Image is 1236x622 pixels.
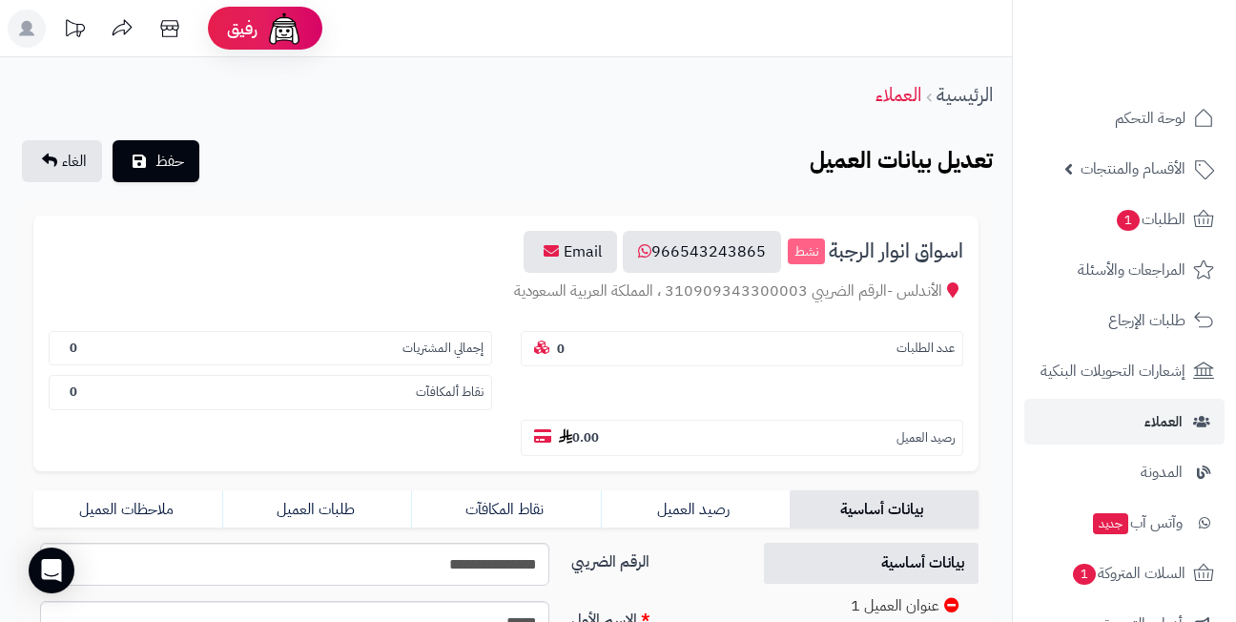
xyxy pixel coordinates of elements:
span: 1 [1117,210,1140,231]
a: السلات المتروكة1 [1024,550,1225,596]
span: إشعارات التحويلات البنكية [1040,358,1185,384]
div: Open Intercom Messenger [29,548,74,593]
a: بيانات أساسية [790,490,978,529]
span: طلبات الإرجاع [1108,307,1185,334]
span: رفيق [227,17,257,40]
a: رصيد العميل [601,490,790,529]
a: وآتس آبجديد [1024,500,1225,546]
a: طلبات الإرجاع [1024,298,1225,343]
a: طلبات العميل [222,490,411,529]
a: نقاط المكافآت [411,490,600,529]
a: الطلبات1 [1024,197,1225,242]
small: نشط [788,238,825,265]
span: المراجعات والأسئلة [1078,257,1185,283]
b: 0 [70,339,77,357]
span: الأقسام والمنتجات [1081,155,1185,182]
a: لوحة التحكم [1024,95,1225,141]
span: الطلبات [1115,206,1185,233]
span: حفظ [155,150,184,173]
span: المدونة [1141,459,1183,486]
span: جديد [1093,513,1128,534]
a: المراجعات والأسئلة [1024,247,1225,293]
b: 0 [557,340,565,358]
b: تعديل بيانات العميل [810,143,993,177]
button: حفظ [113,140,199,182]
a: المدونة [1024,449,1225,495]
span: الغاء [62,150,87,173]
span: لوحة التحكم [1115,105,1185,132]
small: إجمالي المشتريات [402,340,484,358]
b: 0 [70,383,77,401]
span: العملاء [1144,408,1183,435]
small: عدد الطلبات [896,340,955,358]
a: 966543243865 [623,231,781,273]
a: العملاء [1024,399,1225,445]
span: وآتس آب [1091,509,1183,536]
a: Email [524,231,617,273]
a: الغاء [22,140,102,182]
a: الرئيسية [937,80,993,109]
span: اسواق انوار الرجبة [829,240,963,262]
span: 1 [1073,564,1096,585]
b: 0.00 [559,428,599,446]
small: رصيد العميل [896,429,955,447]
a: إشعارات التحويلات البنكية [1024,348,1225,394]
a: العملاء [875,80,921,109]
a: تحديثات المنصة [51,10,98,52]
small: نقاط ألمكافآت [416,384,484,402]
img: ai-face.png [265,10,303,48]
a: ملاحظات العميل [33,490,222,529]
div: الأندلس -الرقم الضريبي 310909343300003 ، المملكة العربية السعودية [49,280,963,302]
label: الرقم الضريبي [564,543,743,573]
a: بيانات أساسية [764,543,978,584]
span: السلات المتروكة [1071,560,1185,587]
